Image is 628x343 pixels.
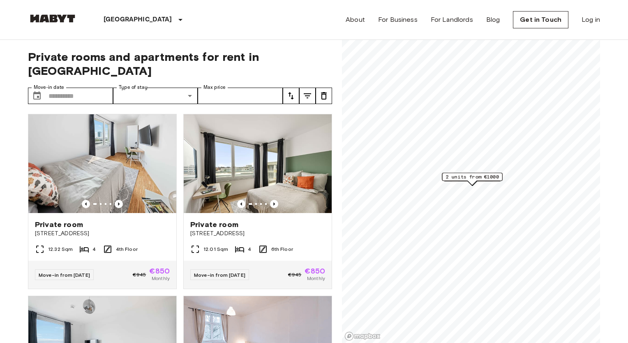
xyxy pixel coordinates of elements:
[288,271,302,278] span: €945
[270,200,278,208] button: Previous image
[149,267,170,275] span: €850
[316,88,332,104] button: tune
[513,11,568,28] a: Get in Touch
[582,15,600,25] a: Log in
[183,114,332,289] a: Marketing picture of unit DE-02-021-002-02HFPrevious imagePrevious imagePrivate room[STREET_ADDRE...
[115,200,123,208] button: Previous image
[344,331,381,341] a: Mapbox logo
[237,200,245,208] button: Previous image
[446,173,499,181] span: 2 units from €1000
[28,114,176,213] img: Marketing picture of unit DE-02-022-003-03HF
[283,88,299,104] button: tune
[299,88,316,104] button: tune
[346,15,365,25] a: About
[431,15,473,25] a: For Landlords
[378,15,418,25] a: For Business
[133,271,146,278] span: €945
[190,220,238,229] span: Private room
[194,272,245,278] span: Move-in from [DATE]
[28,50,332,78] span: Private rooms and apartments for rent in [GEOGRAPHIC_DATA]
[29,88,45,104] button: Choose date
[116,246,138,253] span: 4th Floor
[119,84,148,91] label: Type of stay
[307,275,325,282] span: Monthly
[35,229,170,238] span: [STREET_ADDRESS]
[184,114,332,213] img: Marketing picture of unit DE-02-021-002-02HF
[486,15,500,25] a: Blog
[82,200,90,208] button: Previous image
[28,14,77,23] img: Habyt
[271,246,293,253] span: 6th Floor
[48,246,73,253] span: 12.32 Sqm
[190,229,325,238] span: [STREET_ADDRESS]
[152,275,170,282] span: Monthly
[104,15,172,25] p: [GEOGRAPHIC_DATA]
[248,246,251,253] span: 4
[92,246,96,253] span: 4
[28,114,177,289] a: Marketing picture of unit DE-02-022-003-03HFPrevious imagePrevious imagePrivate room[STREET_ADDRE...
[35,220,83,229] span: Private room
[39,272,90,278] span: Move-in from [DATE]
[442,173,503,185] div: Map marker
[203,246,228,253] span: 12.01 Sqm
[305,267,325,275] span: €850
[34,84,64,91] label: Move-in date
[203,84,226,91] label: Max price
